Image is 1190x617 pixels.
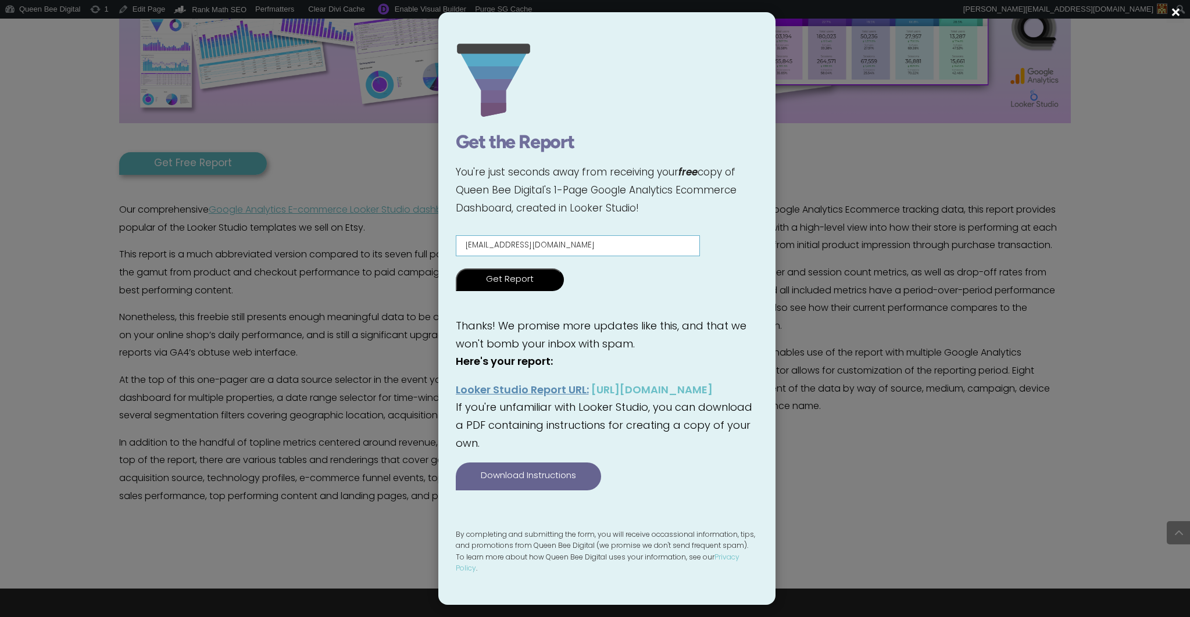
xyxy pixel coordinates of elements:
form: Contact form [456,235,758,300]
button: × [1167,6,1184,23]
h1: Get the Report [456,132,758,160]
div: Thanks! We promise more updates like this, and that we won't bomb your inbox with spam. If you're... [456,318,758,453]
a: Privacy Policy [456,554,739,572]
p: By completing and submitting the form, you will receive occassional information, tips, and promot... [456,530,758,575]
span: Looker Studio Report URL: [456,386,589,396]
a: Download Instructions [456,462,601,490]
p: Here's your report: [456,354,758,382]
input: Get Report [456,268,564,291]
img: 045-funnel [456,42,531,118]
input: Email Address [456,235,700,256]
span: free [678,165,698,179]
span: × [1170,6,1182,23]
a: [URL][DOMAIN_NAME] [591,386,713,396]
p: You're just seconds away from receiving your copy of Queen Bee Digital's 1-Page Google Analytics ... [456,163,758,218]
